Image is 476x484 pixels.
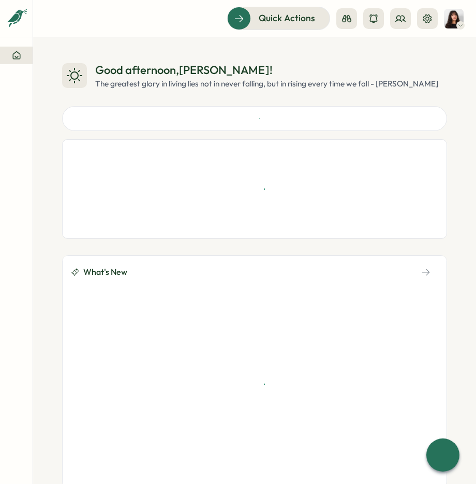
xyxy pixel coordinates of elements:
div: Good afternoon , [PERSON_NAME] ! [95,62,438,78]
span: Quick Actions [259,11,315,25]
img: Kelly Rosa [444,9,464,28]
span: What's New [83,266,127,278]
button: Quick Actions [227,7,330,30]
div: The greatest glory in living lies not in never falling, but in rising every time we fall - [PERSO... [95,78,438,90]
